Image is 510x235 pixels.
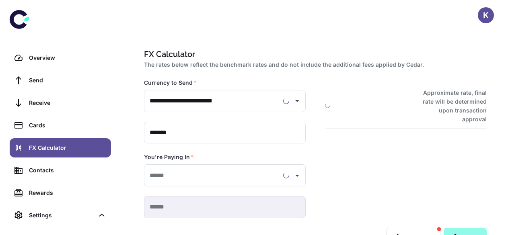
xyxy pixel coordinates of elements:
[292,95,303,106] button: Open
[29,98,106,107] div: Receive
[144,153,194,161] label: You're Paying In
[29,53,106,62] div: Overview
[29,76,106,85] div: Send
[29,166,106,175] div: Contacts
[10,206,111,225] div: Settings
[10,48,111,67] a: Overview
[292,170,303,181] button: Open
[10,71,111,90] a: Send
[10,116,111,135] a: Cards
[478,7,494,23] button: K
[144,79,197,87] label: Currency to Send
[414,88,487,124] h6: Approximate rate, final rate will be determined upon transaction approval
[29,211,94,220] div: Settings
[10,183,111,202] a: Rewards
[10,161,111,180] a: Contacts
[10,93,111,112] a: Receive
[144,48,483,60] h1: FX Calculator
[10,138,111,157] a: FX Calculator
[29,143,106,152] div: FX Calculator
[29,188,106,197] div: Rewards
[29,121,106,130] div: Cards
